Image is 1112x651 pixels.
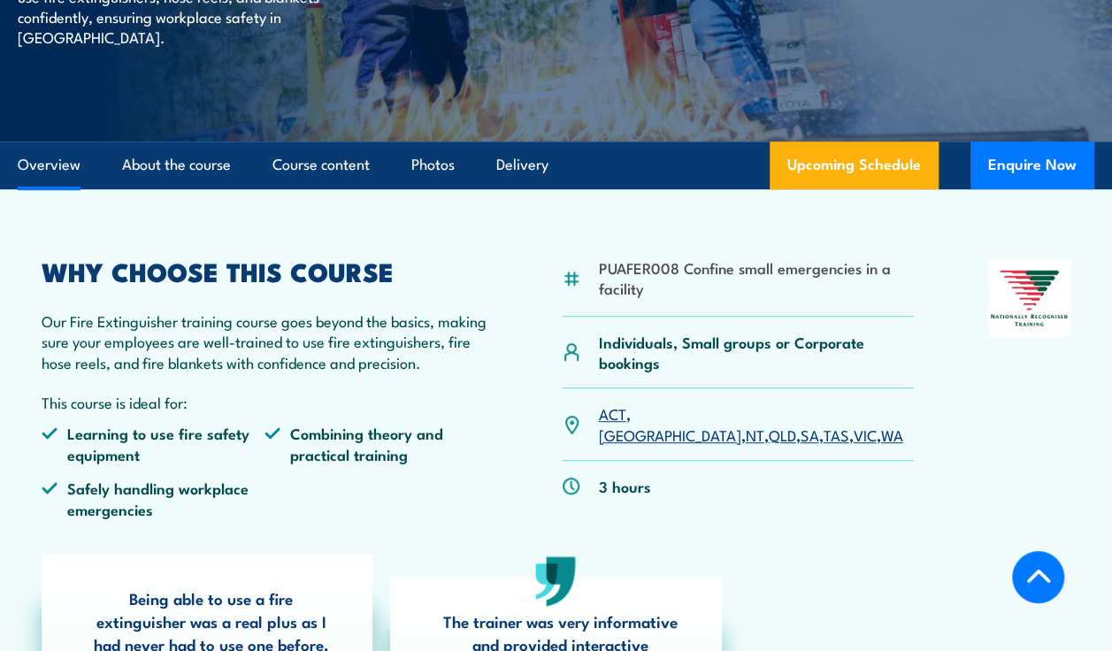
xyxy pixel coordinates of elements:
[598,403,913,445] p: , , , , , , ,
[272,142,370,188] a: Course content
[265,423,487,464] li: Combining theory and practical training
[853,424,876,445] a: VIC
[598,332,913,373] p: Individuals, Small groups or Corporate bookings
[770,142,939,189] a: Upcoming Schedule
[880,424,902,445] a: WA
[42,259,487,282] h2: WHY CHOOSE THIS COURSE
[122,142,231,188] a: About the course
[42,392,487,412] p: This course is ideal for:
[42,310,487,372] p: Our Fire Extinguisher training course goes beyond the basics, making sure your employees are well...
[800,424,818,445] a: SA
[598,402,625,424] a: ACT
[745,424,763,445] a: NT
[42,423,265,464] li: Learning to use fire safety equipment
[768,424,795,445] a: QLD
[411,142,455,188] a: Photos
[823,424,848,445] a: TAS
[598,476,650,496] p: 3 hours
[598,257,913,299] li: PUAFER008 Confine small emergencies in a facility
[988,259,1070,337] img: Nationally Recognised Training logo.
[42,478,265,519] li: Safely handling workplace emergencies
[496,142,548,188] a: Delivery
[598,424,740,445] a: [GEOGRAPHIC_DATA]
[18,142,81,188] a: Overview
[970,142,1094,189] button: Enquire Now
